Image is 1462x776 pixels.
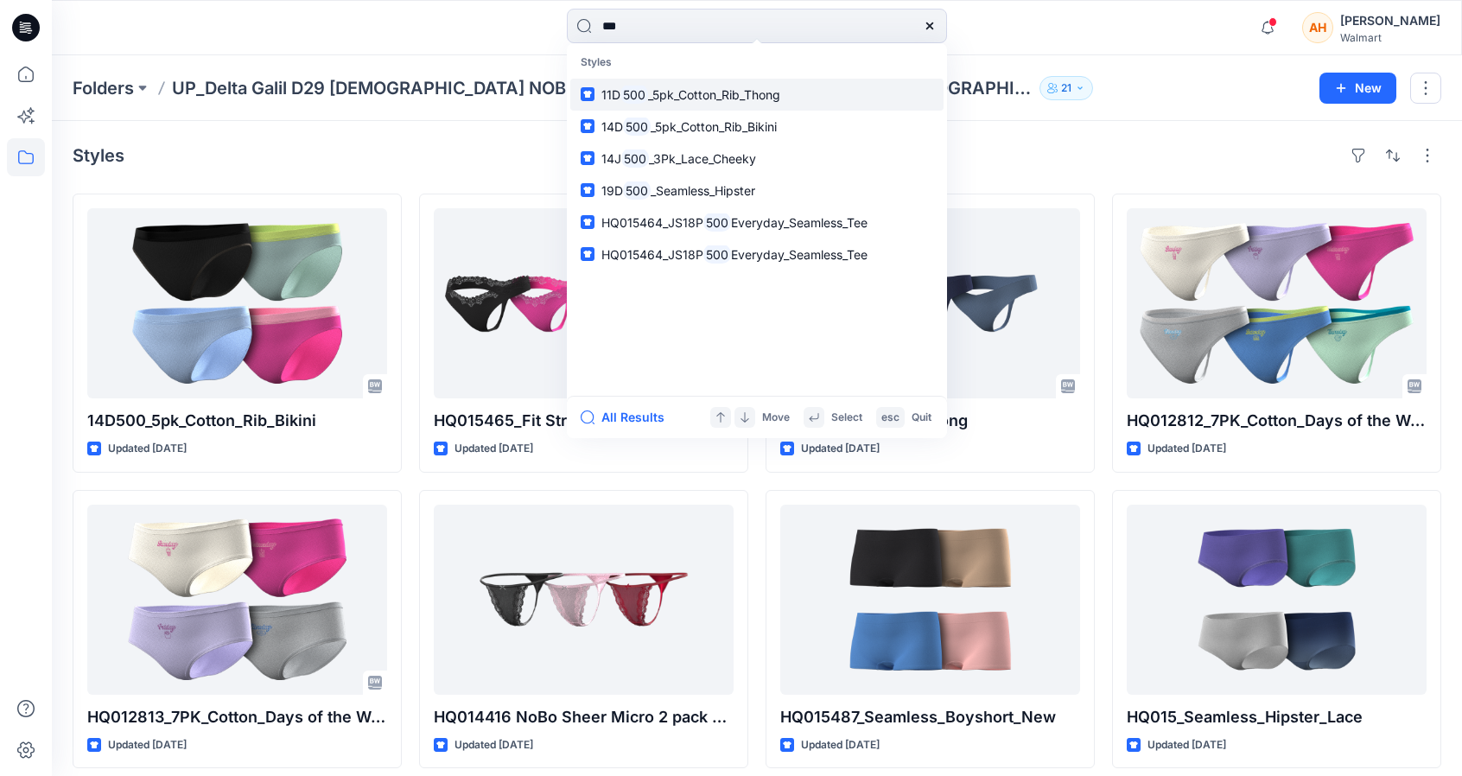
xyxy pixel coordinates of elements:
h4: Styles [73,145,124,166]
span: _3Pk_Lace_Cheeky [649,151,756,166]
span: _Seamless_Hipster [651,183,755,198]
p: HQ015465_Fit Stretch_Low Rise Thong_Delta Galil [434,409,734,433]
button: New [1319,73,1396,104]
p: Updated [DATE] [454,440,533,458]
span: 14J [601,151,621,166]
span: 19D [601,183,623,198]
span: Everyday_Seamless_Tee [731,247,868,262]
p: 21 [1061,79,1071,98]
p: esc [881,409,899,427]
p: HQ015487_Seamless_Boyshort_New [780,705,1080,729]
mark: 500 [703,245,731,264]
button: All Results [581,407,676,428]
span: Everyday_Seamless_Tee [731,215,868,230]
a: HQ015_Seamless_Hipster_Lace [1127,505,1427,695]
p: Updated [DATE] [108,440,187,458]
p: HQ014416 NoBo Sheer Micro 2 pack Thong [434,705,734,729]
a: 14D500_5pk_Cotton_Rib_Bikini [87,208,387,398]
p: Quit [912,409,931,427]
a: HQ015464_JS18P500Everyday_Seamless_Tee [570,207,944,239]
span: _5pk_Cotton_Rib_Thong [648,87,780,102]
p: Updated [DATE] [108,736,187,754]
p: HQ015_Seamless_Hipster_Lace [1127,705,1427,729]
p: Updated [DATE] [1147,440,1226,458]
div: [PERSON_NAME] [1340,10,1440,31]
mark: 500 [621,149,649,169]
button: 21 [1039,76,1093,100]
p: Updated [DATE] [801,440,880,458]
a: Folders [73,76,134,100]
mark: 500 [620,85,648,105]
div: AH [1302,12,1333,43]
a: HQ014416 NoBo Sheer Micro 2 pack Thong [434,505,734,695]
a: 14D500_5pk_Cotton_Rib_Bikini [570,111,944,143]
a: HQ012813_7PK_Cotton_Days of the Week_Hipster [87,505,387,695]
a: HQ012812_7PK_Cotton_Days of the Week_Thong [1127,208,1427,398]
a: HQ015487_Seamless_Boyshort_New [780,505,1080,695]
p: Select [831,409,862,427]
a: UP_Delta Galil D29 [DEMOGRAPHIC_DATA] NOBO Intimates [172,76,583,100]
a: HQ015464_JS18P500Everyday_Seamless_Tee [570,239,944,270]
mark: 500 [703,213,731,232]
a: HQ015465_Fit Stretch_Low Rise Thong_Delta Galil [434,208,734,398]
span: 14D [601,119,623,134]
mark: 500 [623,181,651,200]
p: HQ012812_7PK_Cotton_Days of the Week_Thong [1127,409,1427,433]
a: 11D500_5pk_Cotton_Rib_Thong [570,79,944,111]
a: 14J500_3Pk_Lace_Cheeky [570,143,944,175]
mark: 500 [623,117,651,137]
p: Move [762,409,790,427]
p: Styles [570,47,944,79]
span: 11D [601,87,620,102]
p: HQ012813_7PK_Cotton_Days of the Week_Hipster [87,705,387,729]
a: 19D500_Seamless_Hipster [570,175,944,207]
p: Updated [DATE] [801,736,880,754]
p: Updated [DATE] [454,736,533,754]
span: _5pk_Cotton_Rib_Bikini [651,119,777,134]
span: HQ015464_JS18P [601,215,703,230]
p: Updated [DATE] [1147,736,1226,754]
span: HQ015464_JS18P [601,247,703,262]
div: Walmart [1340,31,1440,44]
p: 14D500_5pk_Cotton_Rib_Bikini [87,409,387,433]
